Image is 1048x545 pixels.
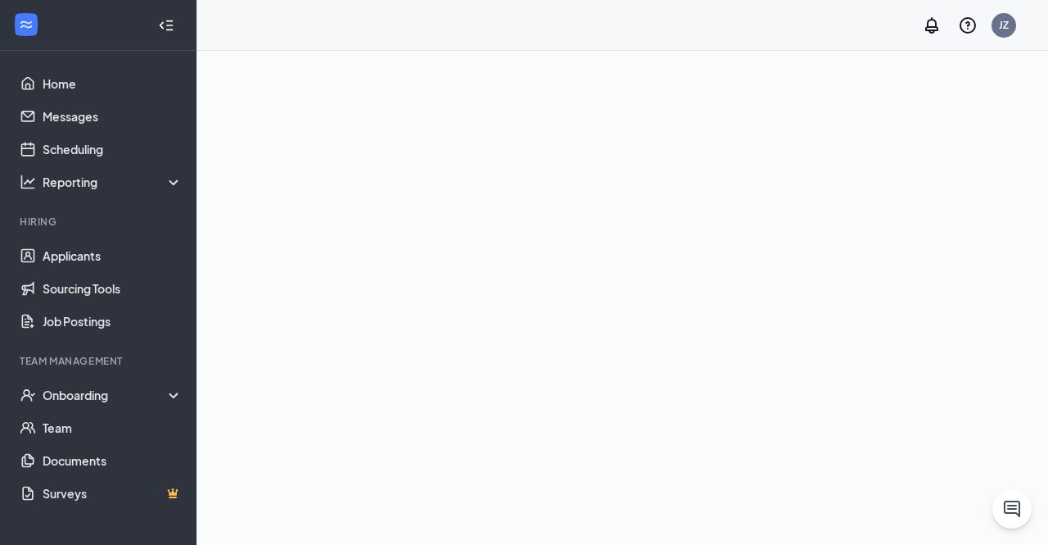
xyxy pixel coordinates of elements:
button: ChatActive [992,489,1032,529]
a: Documents [43,444,183,477]
div: JZ [999,18,1009,32]
div: Team Management [20,354,179,368]
svg: QuestionInfo [958,16,978,35]
a: Team [43,411,183,444]
svg: UserCheck [20,387,36,403]
svg: WorkstreamLogo [18,16,34,33]
svg: Collapse [158,17,174,34]
div: Hiring [20,215,179,229]
a: Home [43,67,183,100]
svg: ChatActive [1002,499,1022,519]
div: Reporting [43,174,183,190]
svg: Analysis [20,174,36,190]
a: Scheduling [43,133,183,166]
a: Sourcing Tools [43,272,183,305]
a: Applicants [43,239,183,272]
svg: Notifications [922,16,942,35]
a: Job Postings [43,305,183,338]
a: SurveysCrown [43,477,183,510]
a: Messages [43,100,183,133]
div: Onboarding [43,387,183,403]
